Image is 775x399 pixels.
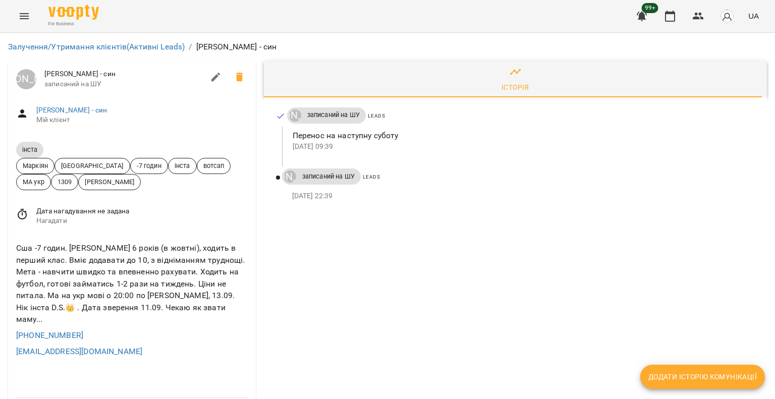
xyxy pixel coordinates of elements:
a: [PHONE_NUMBER] [16,330,83,340]
a: [PERSON_NAME] [287,109,301,122]
span: інста [169,161,196,170]
span: вотсап [197,161,231,170]
div: Луцук Маркіян [16,69,36,89]
span: Мій клієнт [36,115,248,125]
span: UA [748,11,759,21]
span: записаний на ШУ [301,110,366,120]
p: [PERSON_NAME] - син [196,41,277,53]
button: Додати історію комунікації [640,365,765,389]
a: [PERSON_NAME] [16,69,36,89]
div: Луцук Маркіян [289,109,301,122]
span: [GEOGRAPHIC_DATA] [55,161,130,170]
span: Додати історію комунікації [648,371,757,383]
span: Leads [363,174,380,180]
div: Луцук Маркіян [284,170,296,183]
button: Menu [12,4,36,28]
span: Нагадати [36,216,248,226]
span: записаний на ШУ [44,79,204,89]
li: / [189,41,192,53]
div: Сша -7 годин. [PERSON_NAME] 6 років (в жовтні), ходить в перший клас. Вміє додавати до 10, з відн... [14,240,250,327]
a: [PERSON_NAME] - син [36,106,107,114]
span: Дата нагадування не задана [36,206,248,216]
img: avatar_s.png [720,9,734,23]
span: [PERSON_NAME] [79,177,140,187]
span: 99+ [642,3,658,13]
button: UA [744,7,763,25]
a: Залучення/Утримання клієнтів(Активні Leads) [8,42,185,51]
a: [PERSON_NAME] [282,170,296,183]
p: Перенос на наступну суботу [293,130,751,142]
nav: breadcrumb [8,41,767,53]
span: [PERSON_NAME] - син [44,69,204,79]
p: [DATE] 09:39 [293,142,751,152]
span: інста [16,145,43,154]
a: [EMAIL_ADDRESS][DOMAIN_NAME] [16,347,142,356]
div: Історія [502,81,529,93]
span: Leads [368,113,385,119]
span: Маркіян [17,161,54,170]
span: записаний на ШУ [296,172,361,181]
span: For Business [48,21,99,27]
span: МА укр [17,177,50,187]
p: [DATE] 22:39 [292,191,751,201]
span: -7 годин [131,161,168,170]
img: Voopty Logo [48,5,99,20]
span: 1309 [51,177,78,187]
